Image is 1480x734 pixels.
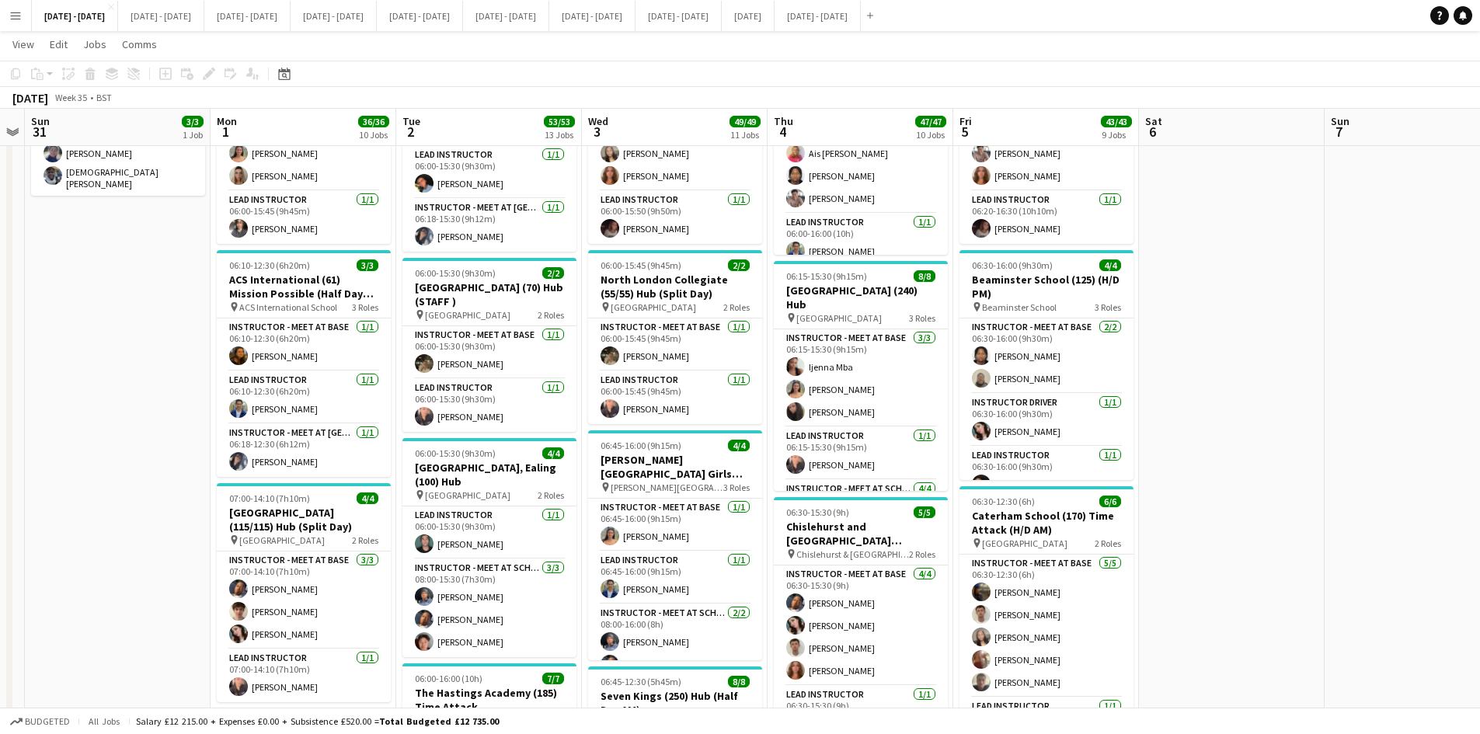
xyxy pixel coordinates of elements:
span: 4/4 [357,492,378,504]
app-card-role: Instructor - Meet at Base1/106:45-16:00 (9h15m)[PERSON_NAME] [588,499,762,551]
app-card-role: Instructor - Meet at School4/4 [774,480,948,600]
app-job-card: 07:00-14:10 (7h10m)4/4[GEOGRAPHIC_DATA] (115/115) Hub (Split Day) [GEOGRAPHIC_DATA]2 RolesInstruc... [217,483,391,702]
span: 06:00-15:30 (9h30m) [415,447,496,459]
span: Comms [122,37,157,51]
span: View [12,37,34,51]
app-card-role: Instructor Driver1/106:30-16:00 (9h30m)[PERSON_NAME] [959,394,1134,447]
span: Sun [31,114,50,128]
app-card-role: Instructor - Meet at [GEOGRAPHIC_DATA]1/106:18-12:30 (6h12m)[PERSON_NAME] [217,424,391,477]
span: 3/3 [357,259,378,271]
button: [DATE] - [DATE] [291,1,377,31]
button: [DATE] - [DATE] [463,1,549,31]
div: 1 Job [183,129,203,141]
div: BST [96,92,112,103]
app-card-role: Lead Instructor1/106:15-15:30 (9h15m)[PERSON_NAME] [774,427,948,480]
span: 6 [1143,123,1162,141]
span: 06:30-16:00 (9h30m) [972,259,1053,271]
app-card-role: Lead Instructor1/106:20-16:30 (10h10m)[PERSON_NAME] [959,191,1134,244]
h3: [GEOGRAPHIC_DATA] (115/115) Hub (Split Day) [217,506,391,534]
app-card-role: Lead Instructor1/106:00-15:30 (9h30m)[PERSON_NAME] [402,146,576,199]
button: [DATE] [722,1,775,31]
h3: Seven Kings (250) Hub (Half Day AM) [588,689,762,717]
app-card-role: Lead Instructor1/106:00-15:45 (9h45m)[PERSON_NAME] [217,191,391,244]
span: Week 35 [51,92,90,103]
span: 53/53 [544,116,575,127]
div: 06:00-15:30 (9h30m)2/2[GEOGRAPHIC_DATA] (70) Hub (STAFF ) [GEOGRAPHIC_DATA]2 RolesInstructor - Me... [402,258,576,432]
span: [GEOGRAPHIC_DATA] [239,534,325,546]
span: 2 Roles [538,309,564,321]
span: 2 Roles [723,301,750,313]
div: 10 Jobs [916,129,945,141]
span: 06:15-15:30 (9h15m) [786,270,867,282]
span: 3 Roles [723,482,750,493]
div: 11 Jobs [730,129,760,141]
span: 31 [29,123,50,141]
span: 3 [586,123,608,141]
span: Tue [402,114,420,128]
h3: [GEOGRAPHIC_DATA] (240) Hub [774,284,948,311]
h3: The Hastings Academy (185) Time Attack [402,686,576,714]
app-job-card: 06:10-12:30 (6h20m)3/3ACS International (61) Mission Possible (Half Day AM) ACS International Sch... [217,250,391,477]
app-card-role: Lead Instructor1/106:00-15:45 (9h45m)[PERSON_NAME] [588,371,762,424]
span: 07:00-14:10 (7h10m) [229,492,310,504]
app-card-role: Instructor - Meet at School2/208:00-16:00 (8h)[PERSON_NAME][PERSON_NAME] [588,604,762,680]
span: 3 Roles [352,301,378,313]
a: Comms [116,34,163,54]
span: 2 Roles [909,548,935,560]
span: 4/4 [542,447,564,459]
span: 47/47 [915,116,946,127]
span: 49/49 [730,116,761,127]
app-card-role: Lead Instructor1/106:10-12:30 (6h20m)[PERSON_NAME] [217,371,391,424]
span: 4/4 [728,440,750,451]
app-card-role: Lead Instructor1/107:00-14:10 (7h10m)[PERSON_NAME] [217,649,391,702]
span: 06:00-16:00 (10h) [415,673,482,684]
div: 10 Jobs [359,129,388,141]
span: Sat [1145,114,1162,128]
app-job-card: 06:45-16:00 (9h15m)4/4[PERSON_NAME][GEOGRAPHIC_DATA] Girls (120/120) Hub (Split Day) [PERSON_NAME... [588,430,762,660]
span: [PERSON_NAME][GEOGRAPHIC_DATA] for Girls [611,482,723,493]
a: Edit [44,34,74,54]
span: 2 Roles [352,534,378,546]
span: 6/6 [1099,496,1121,507]
app-card-role: Lead Instructor1/106:45-16:00 (9h15m)[PERSON_NAME] [588,551,762,604]
app-job-card: 06:30-15:30 (9h)5/5Chislehurst and [GEOGRAPHIC_DATA] (130/130) Hub (split day) Chislehurst & [GEO... [774,497,948,727]
span: 06:30-15:30 (9h) [786,506,849,518]
div: 06:00-15:45 (9h45m)2/2North London Collegiate (55/55) Hub (Split Day) [GEOGRAPHIC_DATA]2 RolesIns... [588,250,762,424]
span: 5/5 [914,506,935,518]
span: [GEOGRAPHIC_DATA] [796,312,882,324]
app-job-card: 06:00-15:30 (9h30m)4/4[GEOGRAPHIC_DATA], Ealing (100) Hub [GEOGRAPHIC_DATA]2 RolesLead Instructor... [402,438,576,657]
a: View [6,34,40,54]
span: 06:00-15:30 (9h30m) [415,267,496,279]
button: [DATE] - [DATE] [775,1,861,31]
span: 2/2 [728,259,750,271]
span: 4/4 [1099,259,1121,271]
div: Salary £12 215.00 + Expenses £0.00 + Subsistence £520.00 = [136,715,499,727]
div: 9 Jobs [1102,129,1131,141]
span: Thu [774,114,793,128]
span: 7 [1329,123,1349,141]
app-card-role: Instructor - Meet at Base1/106:00-15:45 (9h45m)[PERSON_NAME] [588,318,762,371]
app-job-card: 06:30-12:30 (6h)6/6Caterham School (170) Time Attack (H/D AM) [GEOGRAPHIC_DATA]2 RolesInstructor ... [959,486,1134,716]
span: [GEOGRAPHIC_DATA] [982,537,1067,549]
app-card-role: Lead Instructor1/106:30-16:00 (9h30m)[PERSON_NAME] [959,447,1134,499]
span: 3 Roles [1095,301,1121,313]
app-job-card: 06:30-16:00 (9h30m)4/4Beaminster School (125) (H/D PM) Beaminster School3 RolesInstructor - Meet ... [959,250,1134,480]
app-card-role: Lead Instructor1/106:00-16:00 (10h)[PERSON_NAME] [774,214,948,266]
span: Chislehurst & [GEOGRAPHIC_DATA] [796,548,909,560]
button: [DATE] - [DATE] [204,1,291,31]
button: [DATE] - [DATE] [377,1,463,31]
h3: Chislehurst and [GEOGRAPHIC_DATA] (130/130) Hub (split day) [774,520,948,548]
app-card-role: Lead Instructor1/106:00-15:30 (9h30m)[PERSON_NAME] [402,379,576,432]
span: Budgeted [25,716,70,727]
span: 36/36 [358,116,389,127]
span: [GEOGRAPHIC_DATA] [425,309,510,321]
span: 06:00-15:45 (9h45m) [601,259,681,271]
h3: [GEOGRAPHIC_DATA] (70) Hub (STAFF ) [402,280,576,308]
app-card-role: Instructor - Meet at School3/308:00-15:30 (7h30m)[PERSON_NAME][PERSON_NAME][PERSON_NAME] [402,559,576,657]
h3: [GEOGRAPHIC_DATA], Ealing (100) Hub [402,461,576,489]
app-card-role: Instructor - Meet at Base3/306:15-15:30 (9h15m)Ijenna Mba[PERSON_NAME][PERSON_NAME] [774,329,948,427]
span: 8/8 [728,676,750,687]
div: [DATE] [12,90,48,106]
